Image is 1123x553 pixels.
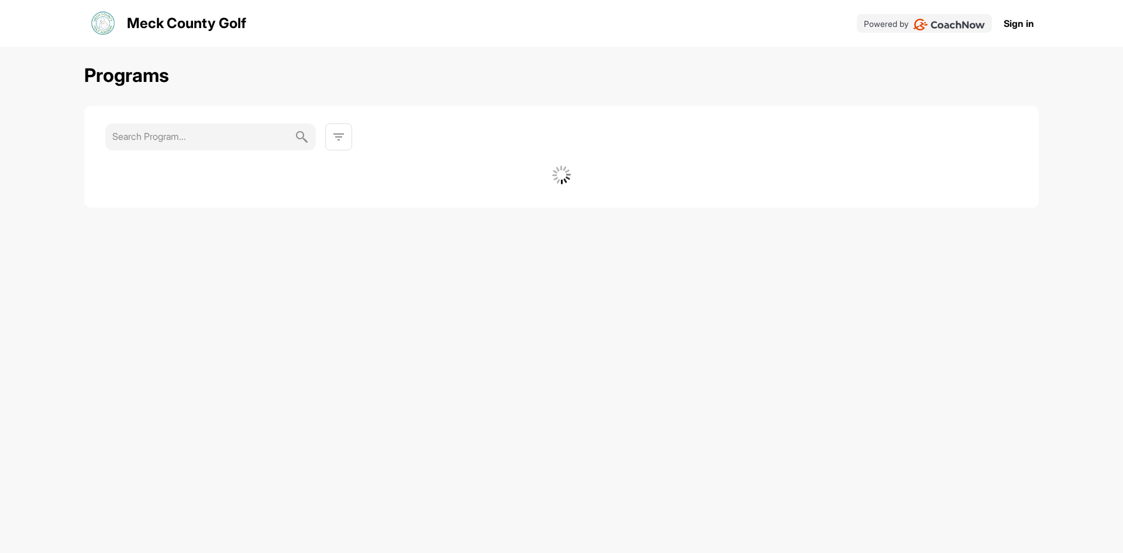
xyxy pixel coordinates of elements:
a: Sign in [1004,16,1034,30]
p: Powered by [864,18,908,30]
p: Meck County Golf [127,13,246,34]
img: G6gVgL6ErOh57ABN0eRmCEwV0I4iEi4d8EwaPGI0tHgoAbU4EAHFLEQAh+QQFCgALACwIAA4AGAASAAAEbHDJSesaOCdk+8xg... [552,166,571,184]
img: CoachNow [913,19,985,30]
img: svg+xml;base64,PHN2ZyB3aWR0aD0iMjQiIGhlaWdodD0iMjQiIHZpZXdCb3g9IjAgMCAyNCAyNCIgZmlsbD0ibm9uZSIgeG... [295,123,309,150]
img: svg+xml;base64,PHN2ZyB3aWR0aD0iMjQiIGhlaWdodD0iMjQiIHZpZXdCb3g9IjAgMCAyNCAyNCIgZmlsbD0ibm9uZSIgeG... [332,130,346,144]
input: Search Program... [112,123,295,149]
h2: Programs [84,64,169,87]
img: logo [89,9,118,37]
